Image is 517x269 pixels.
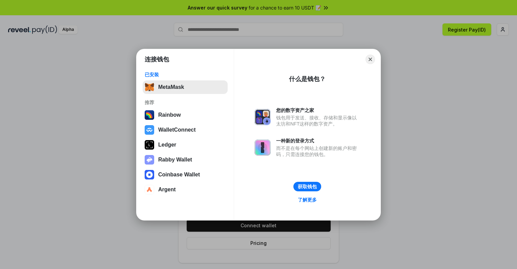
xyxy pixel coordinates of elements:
img: svg+xml,%3Csvg%20width%3D%2228%22%20height%3D%2228%22%20viewBox%3D%220%200%2028%2028%22%20fill%3D... [145,170,154,179]
button: MetaMask [143,80,228,94]
img: svg+xml,%3Csvg%20width%3D%2228%22%20height%3D%2228%22%20viewBox%3D%220%200%2028%2028%22%20fill%3D... [145,125,154,135]
button: Argent [143,183,228,196]
button: WalletConnect [143,123,228,137]
button: 获取钱包 [293,182,321,191]
button: Ledger [143,138,228,152]
img: svg+xml,%3Csvg%20xmlns%3D%22http%3A%2F%2Fwww.w3.org%2F2000%2Fsvg%22%20width%3D%2228%22%20height%3... [145,140,154,150]
div: 钱包用于发送、接收、存储和显示像以太坊和NFT这样的数字资产。 [276,115,360,127]
div: 一种新的登录方式 [276,138,360,144]
div: MetaMask [158,84,184,90]
img: svg+xml,%3Csvg%20width%3D%2228%22%20height%3D%2228%22%20viewBox%3D%220%200%2028%2028%22%20fill%3D... [145,185,154,194]
div: 而不是在每个网站上创建新的账户和密码，只需连接您的钱包。 [276,145,360,157]
button: Close [366,55,375,64]
img: svg+xml,%3Csvg%20width%3D%22120%22%20height%3D%22120%22%20viewBox%3D%220%200%20120%20120%22%20fil... [145,110,154,120]
img: svg+xml,%3Csvg%20fill%3D%22none%22%20height%3D%2233%22%20viewBox%3D%220%200%2035%2033%22%20width%... [145,82,154,92]
button: Coinbase Wallet [143,168,228,181]
h1: 连接钱包 [145,55,169,63]
img: svg+xml,%3Csvg%20xmlns%3D%22http%3A%2F%2Fwww.w3.org%2F2000%2Fsvg%22%20fill%3D%22none%22%20viewBox... [254,109,271,125]
div: Coinbase Wallet [158,172,200,178]
button: Rainbow [143,108,228,122]
div: Ledger [158,142,176,148]
div: Argent [158,187,176,193]
div: 已安装 [145,72,226,78]
div: Rainbow [158,112,181,118]
img: svg+xml,%3Csvg%20xmlns%3D%22http%3A%2F%2Fwww.w3.org%2F2000%2Fsvg%22%20fill%3D%22none%22%20viewBox... [254,139,271,156]
button: Rabby Wallet [143,153,228,167]
div: 什么是钱包？ [289,75,326,83]
div: 您的数字资产之家 [276,107,360,113]
div: 了解更多 [298,197,317,203]
div: 获取钱包 [298,184,317,190]
div: Rabby Wallet [158,157,192,163]
img: svg+xml,%3Csvg%20xmlns%3D%22http%3A%2F%2Fwww.w3.org%2F2000%2Fsvg%22%20fill%3D%22none%22%20viewBox... [145,155,154,165]
a: 了解更多 [294,195,321,204]
div: 推荐 [145,99,226,105]
div: WalletConnect [158,127,196,133]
